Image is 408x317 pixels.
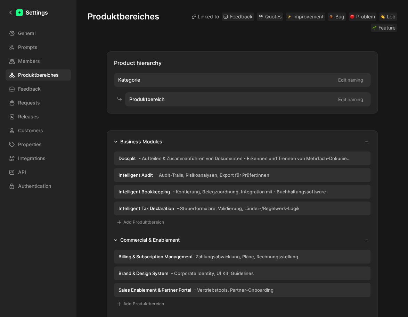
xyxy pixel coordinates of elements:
[114,283,370,297] button: Sales Enablement & Partner Portal- Vertriebstools, Partner-Onboarding
[350,15,354,19] img: 🔴
[177,205,300,211] span: - Steuerformulare, Validierung, Länder-/Regelwerk-Logik
[119,189,170,195] span: Intelligent Bookkeeping
[18,140,42,149] span: Properties
[114,151,370,165] button: Docsplit- Aufteilen & Zusammenführen von Dokumenten - Erkennen und Trennen von Mehrfach-Dokumenten
[120,236,180,244] div: Commercial & Enablement
[119,287,191,293] span: Sales Enablement & Partner Portal
[6,83,71,94] a: Feedback
[114,218,166,226] button: Add Produktbereich
[156,172,269,178] span: - Audit-Trails, Risikoanalysen, Export für Prüfer:innen
[6,125,71,136] a: Customers
[328,12,346,21] a: 🐞Bug
[139,155,351,161] span: - Aufteilen & Zusammenführen von Dokumenten - Erkennen und Trennen von Mehrfach-Dokumenten
[6,42,71,53] a: Prompts
[381,15,385,19] img: 👏
[349,12,376,21] a: 🔴Problem
[18,43,38,51] span: Prompts
[18,99,40,107] span: Requests
[119,155,136,161] span: Docsplit
[286,12,325,21] a: ✨Improvement
[114,168,370,182] button: Intelligent Audit- Audit-Trails, Risikoanalysen, Export für Prüfer:innen
[111,137,165,146] button: Business Modules
[6,181,71,192] a: Authentication
[6,97,71,108] a: Requests
[6,56,71,67] a: Members
[114,185,370,199] button: Intelligent Bookkeeping- Kontierung, Belegzuordnung, Integration mit - Buchhaltungssoftware
[18,57,40,65] span: Members
[379,12,397,21] a: 👏Lob
[118,76,140,84] span: Kategorie
[329,15,333,19] img: 🐞
[335,75,366,85] button: Edit naming
[18,168,26,176] span: API
[6,69,71,81] a: Produktbereiches
[257,12,283,21] a: Quotes
[6,28,71,39] a: General
[119,253,193,260] span: Billing & Subscription Management
[196,253,298,260] span: Zahlungsabwicklung, Pläne, Rechnungsstellung
[171,270,254,276] span: - Corporate Identity, UI Kit, Guidelines
[114,266,370,280] button: Brand & Design System- Corporate Identity, UI Kit, Guidelines
[371,24,397,32] a: 🌱Feature
[173,189,326,195] span: - Kontierung, Belegzuordnung, Integration mit - Buchhaltungssoftware
[111,236,182,244] button: Commercial & Enablement
[335,94,366,104] button: Edit naming
[18,154,46,162] span: Integrations
[6,111,71,122] a: Releases
[18,126,43,135] span: Customers
[114,300,166,308] button: Add Produktbereich
[287,15,291,19] img: ✨
[119,205,174,211] span: Intelligent Tax Declaration
[6,153,71,164] a: Integrations
[6,139,71,150] a: Properties
[26,8,48,17] h1: Settings
[129,95,164,103] span: Produktbereich
[18,112,39,121] span: Releases
[191,12,219,21] div: Linked to
[114,201,370,215] button: Intelligent Tax Declaration- Steuerformulare, Validierung, Länder-/Regelwerk-Logik
[6,6,51,19] a: Settings
[119,270,168,276] span: Brand & Design System
[119,172,153,178] span: Intelligent Audit
[18,85,41,93] span: Feedback
[114,250,370,264] button: Billing & Subscription ManagementZahlungsabwicklung, Pläne, Rechnungsstellung
[120,137,162,146] div: Business Modules
[222,12,254,21] a: Feedback
[18,71,59,79] span: Produktbereiches
[6,167,71,178] a: API
[114,59,162,66] span: Product hierarchy
[18,29,35,37] span: General
[372,26,376,30] img: 🌱
[88,11,159,22] h1: Produktbereiches
[18,182,51,190] span: Authentication
[194,287,274,293] span: - Vertriebstools, Partner-Onboarding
